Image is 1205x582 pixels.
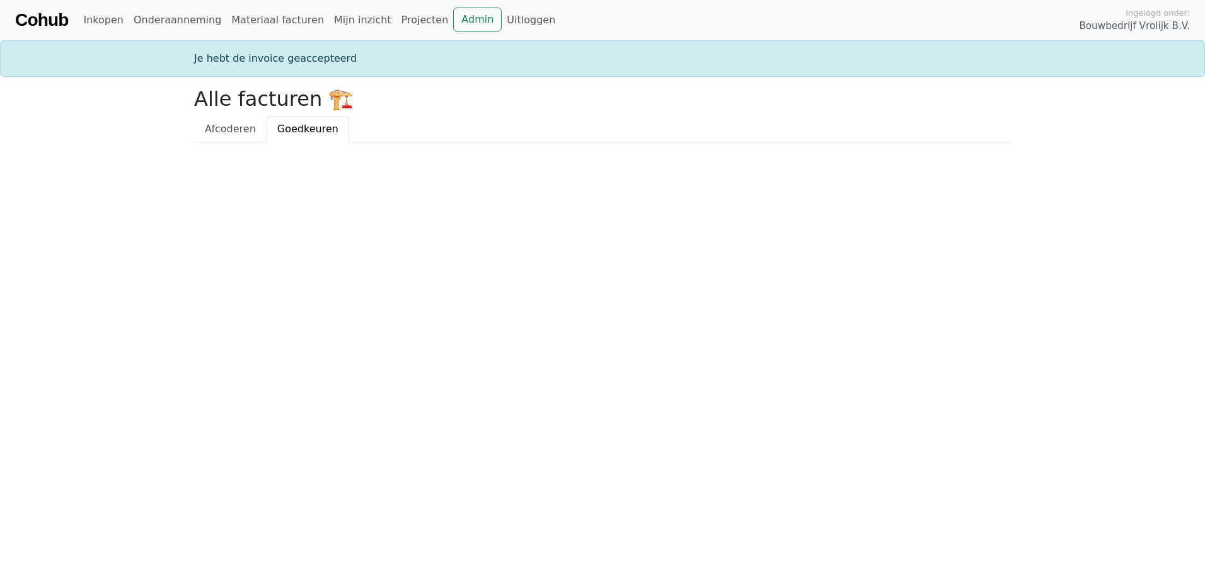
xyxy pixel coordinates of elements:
[194,87,1011,111] h2: Alle facturen 🏗️
[267,116,349,142] a: Goedkeuren
[1126,7,1190,19] span: Ingelogd onder:
[194,116,267,142] a: Afcoderen
[205,123,256,135] span: Afcoderen
[187,51,1018,66] div: Je hebt de invoice geaccepteerd
[78,8,128,33] a: Inkopen
[396,8,454,33] a: Projecten
[129,8,226,33] a: Onderaanneming
[502,8,560,33] a: Uitloggen
[329,8,396,33] a: Mijn inzicht
[1079,19,1190,33] span: Bouwbedrijf Vrolijk B.V.
[15,5,68,35] a: Cohub
[226,8,329,33] a: Materiaal facturen
[453,8,502,31] a: Admin
[277,123,338,135] span: Goedkeuren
